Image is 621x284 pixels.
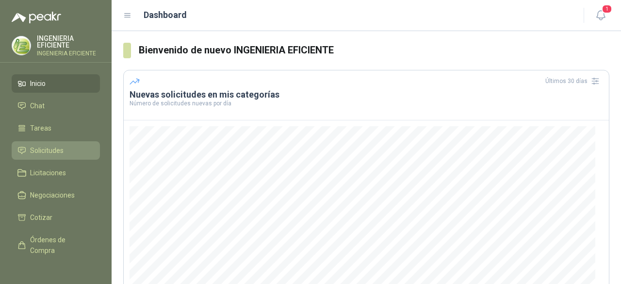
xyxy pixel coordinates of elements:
p: INGENIERIA EFICIENTE [37,50,100,56]
p: Número de solicitudes nuevas por día [130,100,603,106]
a: Solicitudes [12,141,100,160]
p: INGENIERIA EFICIENTE [37,35,100,49]
a: Órdenes de Compra [12,231,100,260]
span: Tareas [30,123,51,134]
a: Tareas [12,119,100,137]
span: Solicitudes [30,145,64,156]
span: 1 [602,4,612,14]
span: Órdenes de Compra [30,234,91,256]
a: Licitaciones [12,164,100,182]
span: Negociaciones [30,190,75,200]
button: 1 [592,7,609,24]
img: Company Logo [12,36,31,55]
span: Licitaciones [30,167,66,178]
a: Cotizar [12,208,100,227]
span: Chat [30,100,45,111]
a: Chat [12,97,100,115]
span: Cotizar [30,212,52,223]
img: Logo peakr [12,12,61,23]
div: Últimos 30 días [545,73,603,89]
span: Inicio [30,78,46,89]
h3: Bienvenido de nuevo INGENIERIA EFICIENTE [139,43,610,58]
h3: Nuevas solicitudes en mis categorías [130,89,603,100]
a: Inicio [12,74,100,93]
a: Negociaciones [12,186,100,204]
h1: Dashboard [144,8,187,22]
